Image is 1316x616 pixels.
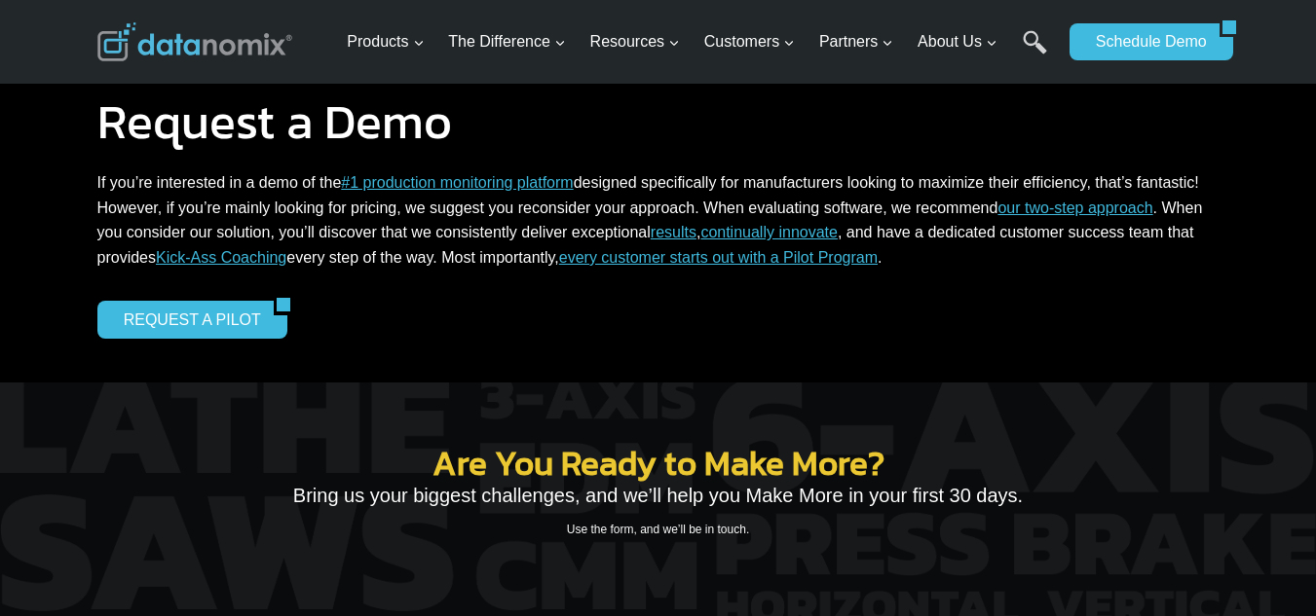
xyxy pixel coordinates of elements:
a: #1 production monitoring platform [341,174,573,191]
a: Search [1023,30,1047,74]
a: our two-step approach [997,199,1152,216]
a: Kick-Ass Coaching [156,249,286,266]
span: Resources [590,29,680,54]
h1: Request a Demo [97,97,1220,146]
span: About Us [918,29,997,54]
span: The Difference [448,29,566,54]
p: Use the form, and we’ll be in touch. [220,521,1097,539]
nav: Primary Navigation [339,11,1060,74]
a: continually innovate [700,224,838,240]
a: Schedule Demo [1070,23,1220,60]
img: Datanomix [97,22,292,61]
a: results [651,224,696,240]
span: Customers [704,29,795,54]
span: Products [347,29,424,54]
p: If you’re interested in a demo of the designed specifically for manufacturers looking to maximize... [97,170,1220,270]
a: every customer starts out with a Pilot Program [559,249,878,266]
h2: Are You Ready to Make More? [220,446,1097,480]
span: Partners [819,29,893,54]
a: REQUEST A PILOT [97,301,274,338]
p: Bring us your biggest challenges, and we’ll help you Make More in your first 30 days. [220,480,1097,511]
